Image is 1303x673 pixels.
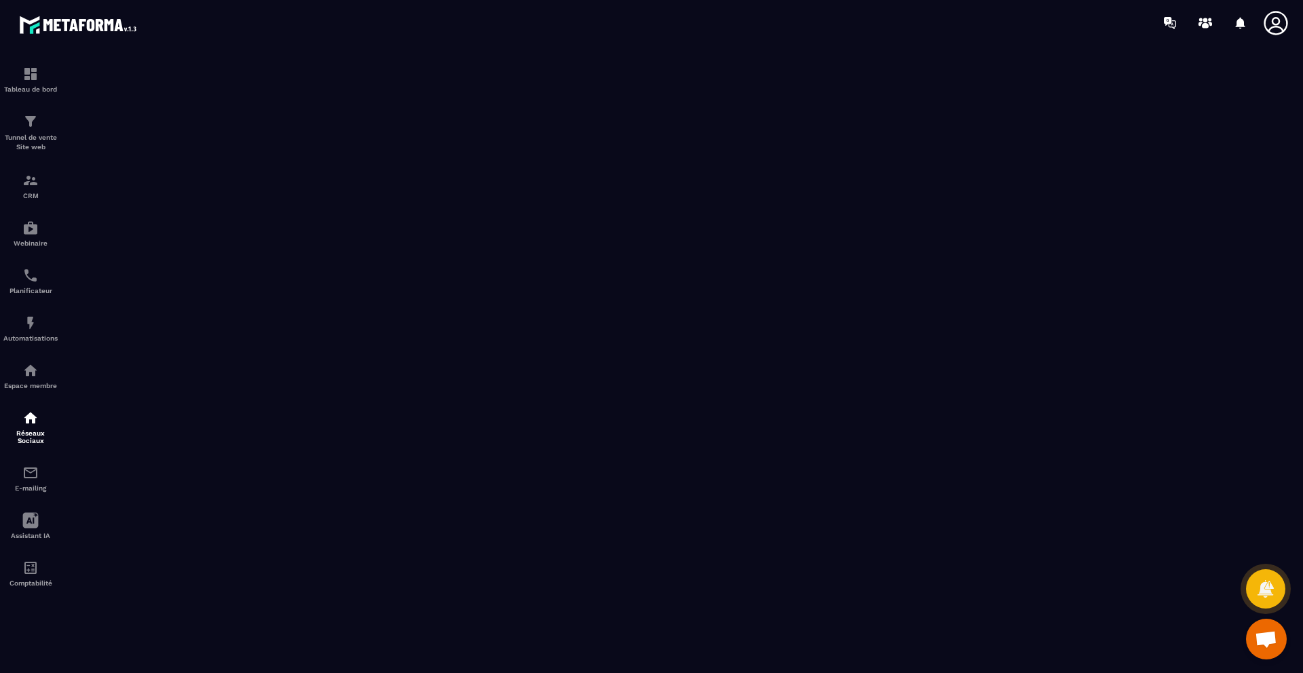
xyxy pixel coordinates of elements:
img: automations [22,315,39,331]
img: scheduler [22,267,39,284]
img: accountant [22,560,39,576]
img: automations [22,220,39,236]
a: formationformationTunnel de vente Site web [3,103,58,162]
div: Ouvrir le chat [1246,619,1287,659]
p: E-mailing [3,484,58,492]
p: Automatisations [3,334,58,342]
a: formationformationTableau de bord [3,56,58,103]
img: formation [22,172,39,189]
p: CRM [3,192,58,199]
p: Tunnel de vente Site web [3,133,58,152]
a: accountantaccountantComptabilité [3,550,58,597]
a: emailemailE-mailing [3,455,58,502]
a: formationformationCRM [3,162,58,210]
a: Assistant IA [3,502,58,550]
p: Planificateur [3,287,58,294]
a: automationsautomationsAutomatisations [3,305,58,352]
img: formation [22,66,39,82]
p: Comptabilité [3,579,58,587]
img: automations [22,362,39,379]
p: Tableau de bord [3,85,58,93]
p: Webinaire [3,239,58,247]
img: formation [22,113,39,130]
a: social-networksocial-networkRéseaux Sociaux [3,400,58,455]
a: automationsautomationsEspace membre [3,352,58,400]
a: automationsautomationsWebinaire [3,210,58,257]
a: schedulerschedulerPlanificateur [3,257,58,305]
p: Réseaux Sociaux [3,429,58,444]
img: email [22,465,39,481]
p: Espace membre [3,382,58,389]
img: logo [19,12,141,37]
p: Assistant IA [3,532,58,539]
img: social-network [22,410,39,426]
